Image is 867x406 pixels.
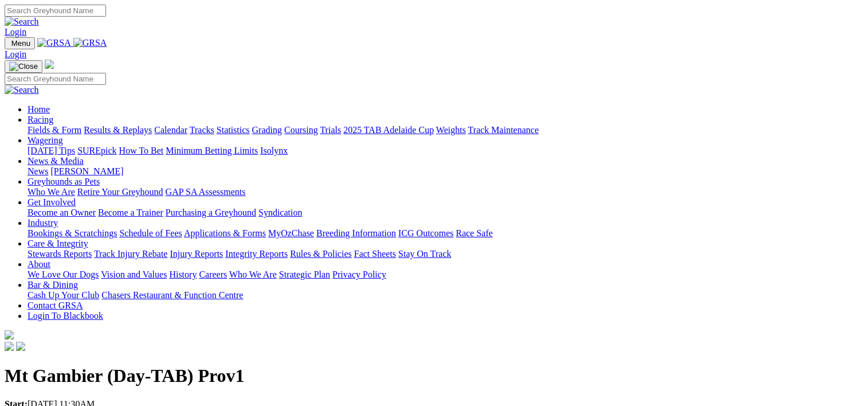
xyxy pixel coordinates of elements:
[28,259,50,269] a: About
[170,249,223,259] a: Injury Reports
[28,197,76,207] a: Get Involved
[268,228,314,238] a: MyOzChase
[5,27,26,37] a: Login
[354,249,396,259] a: Fact Sheets
[28,228,862,239] div: Industry
[28,218,58,228] a: Industry
[28,290,99,300] a: Cash Up Your Club
[119,146,164,155] a: How To Bet
[28,239,88,248] a: Care & Integrity
[199,270,227,279] a: Careers
[28,300,83,310] a: Contact GRSA
[398,228,453,238] a: ICG Outcomes
[77,187,163,197] a: Retire Your Greyhound
[73,38,107,48] img: GRSA
[28,125,81,135] a: Fields & Form
[98,208,163,217] a: Become a Trainer
[28,280,78,290] a: Bar & Dining
[260,146,288,155] a: Isolynx
[77,146,116,155] a: SUREpick
[225,249,288,259] a: Integrity Reports
[101,270,167,279] a: Vision and Values
[28,270,99,279] a: We Love Our Dogs
[184,228,266,238] a: Applications & Forms
[28,270,862,280] div: About
[28,166,48,176] a: News
[28,208,862,218] div: Get Involved
[28,208,96,217] a: Become an Owner
[284,125,318,135] a: Coursing
[290,249,352,259] a: Rules & Policies
[468,125,539,135] a: Track Maintenance
[28,104,50,114] a: Home
[28,146,862,156] div: Wagering
[11,39,30,48] span: Menu
[320,125,341,135] a: Trials
[169,270,197,279] a: History
[5,365,862,387] h1: Mt Gambier (Day-TAB) Prov1
[166,146,258,155] a: Minimum Betting Limits
[28,290,862,300] div: Bar & Dining
[28,249,92,259] a: Stewards Reports
[398,249,451,259] a: Stay On Track
[166,208,256,217] a: Purchasing a Greyhound
[258,208,302,217] a: Syndication
[5,49,26,59] a: Login
[5,85,39,95] img: Search
[28,187,862,197] div: Greyhounds as Pets
[217,125,250,135] a: Statistics
[28,187,75,197] a: Who We Are
[9,62,38,71] img: Close
[5,5,106,17] input: Search
[16,342,25,351] img: twitter.svg
[456,228,492,238] a: Race Safe
[229,270,277,279] a: Who We Are
[28,115,53,124] a: Racing
[5,17,39,27] img: Search
[28,166,862,177] div: News & Media
[101,290,243,300] a: Chasers Restaurant & Function Centre
[28,228,117,238] a: Bookings & Scratchings
[5,37,35,49] button: Toggle navigation
[28,311,103,321] a: Login To Blackbook
[45,60,54,69] img: logo-grsa-white.png
[84,125,152,135] a: Results & Replays
[50,166,123,176] a: [PERSON_NAME]
[28,249,862,259] div: Care & Integrity
[28,156,84,166] a: News & Media
[5,60,42,73] button: Toggle navigation
[190,125,214,135] a: Tracks
[28,146,75,155] a: [DATE] Tips
[28,135,63,145] a: Wagering
[5,73,106,85] input: Search
[279,270,330,279] a: Strategic Plan
[119,228,182,238] a: Schedule of Fees
[5,342,14,351] img: facebook.svg
[436,125,466,135] a: Weights
[37,38,71,48] img: GRSA
[343,125,434,135] a: 2025 TAB Adelaide Cup
[252,125,282,135] a: Grading
[166,187,246,197] a: GAP SA Assessments
[154,125,187,135] a: Calendar
[94,249,167,259] a: Track Injury Rebate
[28,177,100,186] a: Greyhounds as Pets
[316,228,396,238] a: Breeding Information
[5,330,14,339] img: logo-grsa-white.png
[28,125,862,135] div: Racing
[332,270,386,279] a: Privacy Policy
